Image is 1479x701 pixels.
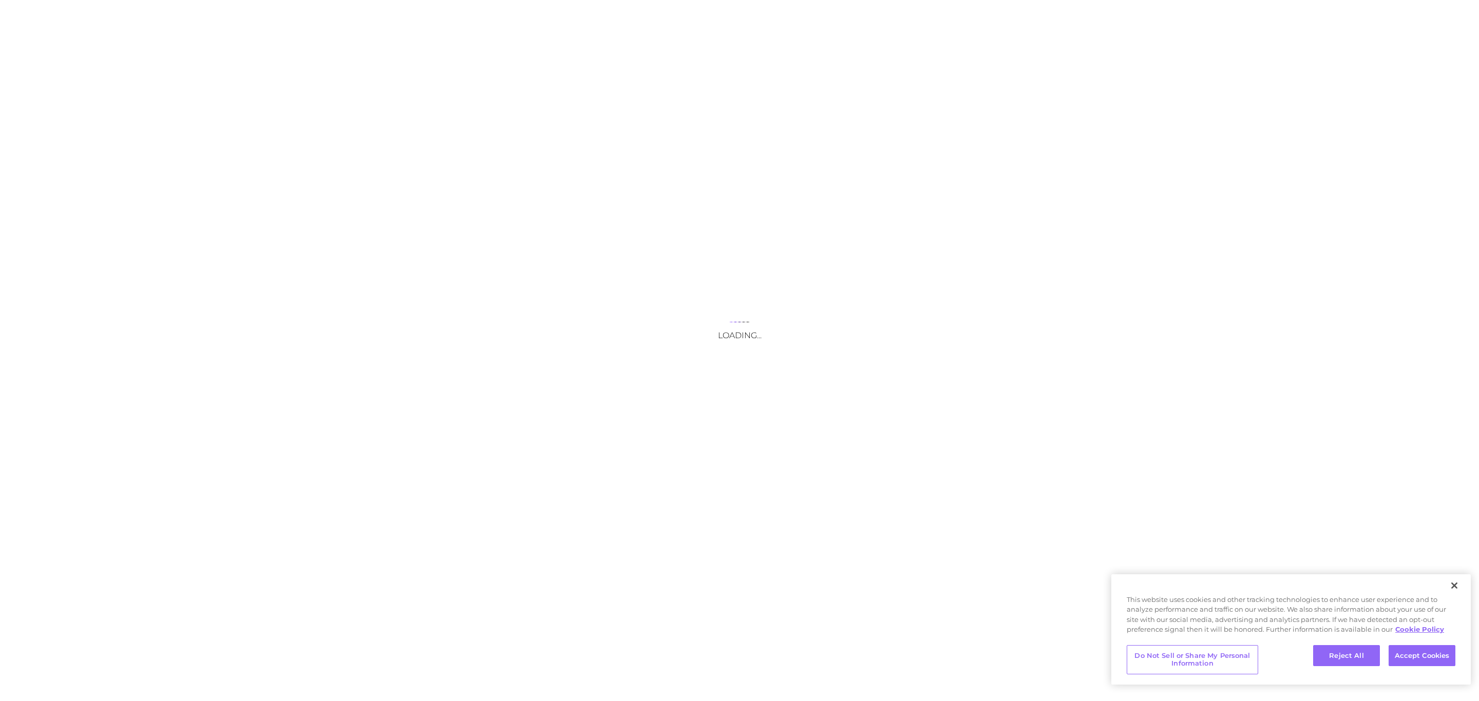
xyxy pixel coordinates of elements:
[637,330,842,340] h3: Loading...
[1111,574,1471,685] div: Privacy
[1443,574,1466,597] button: Close
[1389,645,1455,667] button: Accept Cookies
[1313,645,1380,667] button: Reject All
[1111,595,1471,640] div: This website uses cookies and other tracking technologies to enhance user experience and to analy...
[1111,574,1471,685] div: Cookie banner
[1395,625,1444,633] a: More information about your privacy, opens in a new tab
[1127,645,1258,674] button: Do Not Sell or Share My Personal Information, Opens the preference center dialog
